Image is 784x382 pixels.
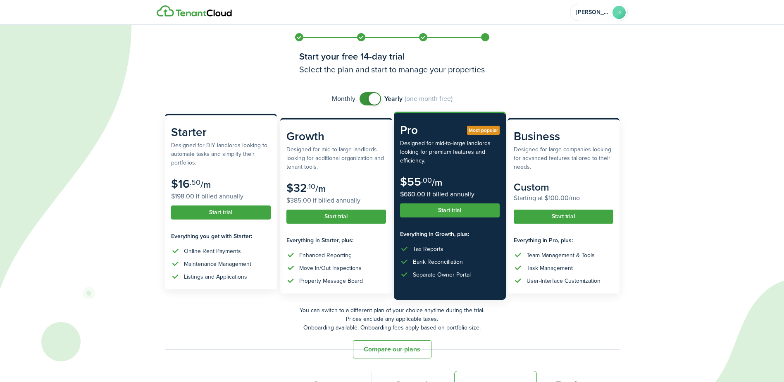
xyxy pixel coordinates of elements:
[469,127,498,134] span: Most popular
[299,277,363,285] div: Property Message Board
[286,236,386,245] subscription-pricing-card-features-title: Everything in Starter, plus:
[527,264,573,272] div: Task Management
[413,245,443,253] div: Tax Reports
[184,260,251,268] div: Maintenance Management
[286,128,386,145] subscription-pricing-card-title: Growth
[171,141,271,167] subscription-pricing-card-description: Designed for DIY landlords looking to automate tasks and simplify their portfolios.
[286,179,307,196] subscription-pricing-card-price-amount: $32
[299,63,485,76] h3: Select the plan and start to manage your properties
[400,189,500,199] subscription-pricing-card-price-annual: $660.00 if billed annually
[299,251,352,260] div: Enhanced Reporting
[570,4,628,21] button: Open menu
[299,264,362,272] div: Move In/Out Inspections
[307,181,315,192] subscription-pricing-card-price-cents: .10
[157,5,232,17] img: Logo
[171,232,271,241] subscription-pricing-card-features-title: Everything you get with Starter:
[353,340,431,358] button: Compare our plans
[514,145,613,171] subscription-pricing-card-description: Designed for large companies looking for advanced features tailored to their needs.
[171,205,271,220] button: Start trial
[400,173,421,190] subscription-pricing-card-price-amount: $55
[400,230,500,239] subscription-pricing-card-features-title: Everything in Growth, plus:
[200,178,211,191] subscription-pricing-card-price-period: /m
[286,196,386,205] subscription-pricing-card-price-annual: $385.00 if billed annually
[527,251,595,260] div: Team Management & Tools
[400,203,500,217] button: Start trial
[413,258,463,266] div: Bank Reconciliation
[576,10,609,15] span: Desiree
[421,175,432,186] subscription-pricing-card-price-cents: .00
[514,128,613,145] subscription-pricing-card-title: Business
[171,191,271,201] subscription-pricing-card-price-annual: $198.00 if billed annually
[184,272,247,281] div: Listings and Applications
[400,139,500,165] subscription-pricing-card-description: Designed for mid-to-large landlords looking for premium features and efficiency.
[514,179,549,195] subscription-pricing-card-price-amount: Custom
[432,176,442,189] subscription-pricing-card-price-period: /m
[184,247,241,255] div: Online Rent Payments
[400,122,500,139] subscription-pricing-card-title: Pro
[299,50,485,63] h1: Start your free 14-day trial
[286,145,386,171] subscription-pricing-card-description: Designed for mid-to-large landlords looking for additional organization and tenant tools.
[190,177,200,188] subscription-pricing-card-price-cents: .50
[413,270,471,279] div: Separate Owner Portal
[527,277,601,285] div: User-Interface Customization
[165,306,620,332] p: You can switch to a different plan of your choice anytime during the trial. Prices exclude any ap...
[612,6,626,19] avatar-text: D
[171,175,190,192] subscription-pricing-card-price-amount: $16
[171,124,271,141] subscription-pricing-card-title: Starter
[315,182,326,196] subscription-pricing-card-price-period: /m
[514,193,613,203] subscription-pricing-card-price-annual: Starting at $100.00/mo
[514,210,613,224] button: Start trial
[514,236,613,245] subscription-pricing-card-features-title: Everything in Pro, plus:
[286,210,386,224] button: Start trial
[332,94,355,104] span: Monthly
